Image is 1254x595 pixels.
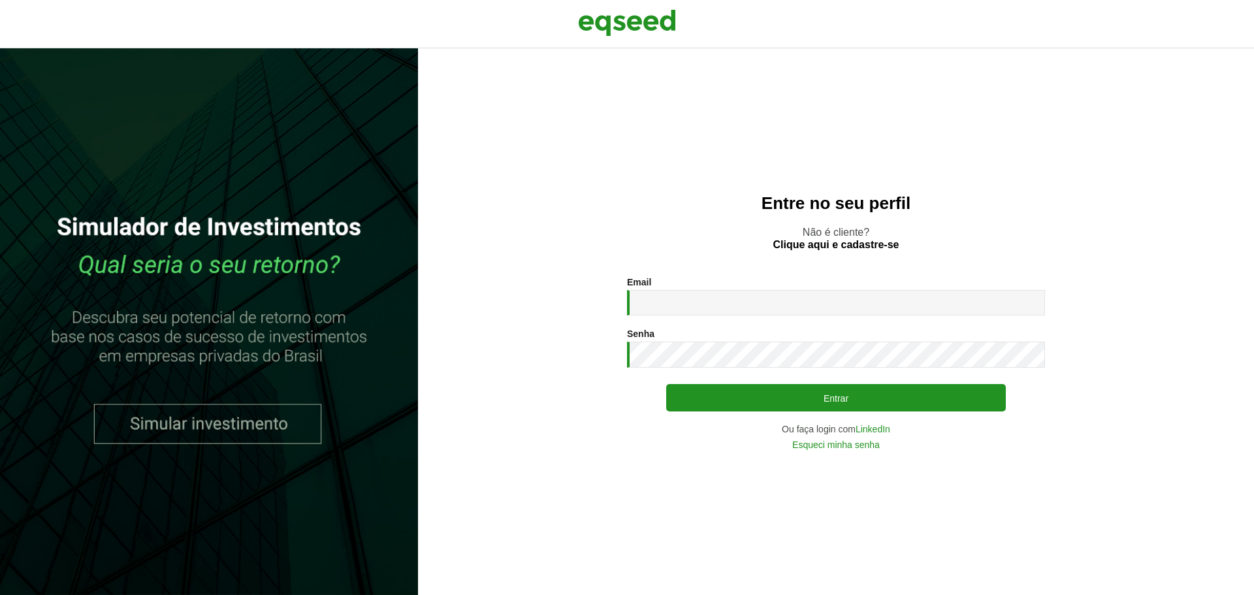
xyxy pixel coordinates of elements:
[627,329,654,338] label: Senha
[856,425,890,434] a: LinkedIn
[444,194,1228,213] h2: Entre no seu perfil
[792,440,880,449] a: Esqueci minha senha
[627,425,1045,434] div: Ou faça login com
[627,278,651,287] label: Email
[444,226,1228,251] p: Não é cliente?
[578,7,676,39] img: EqSeed Logo
[773,240,899,250] a: Clique aqui e cadastre-se
[666,384,1006,411] button: Entrar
